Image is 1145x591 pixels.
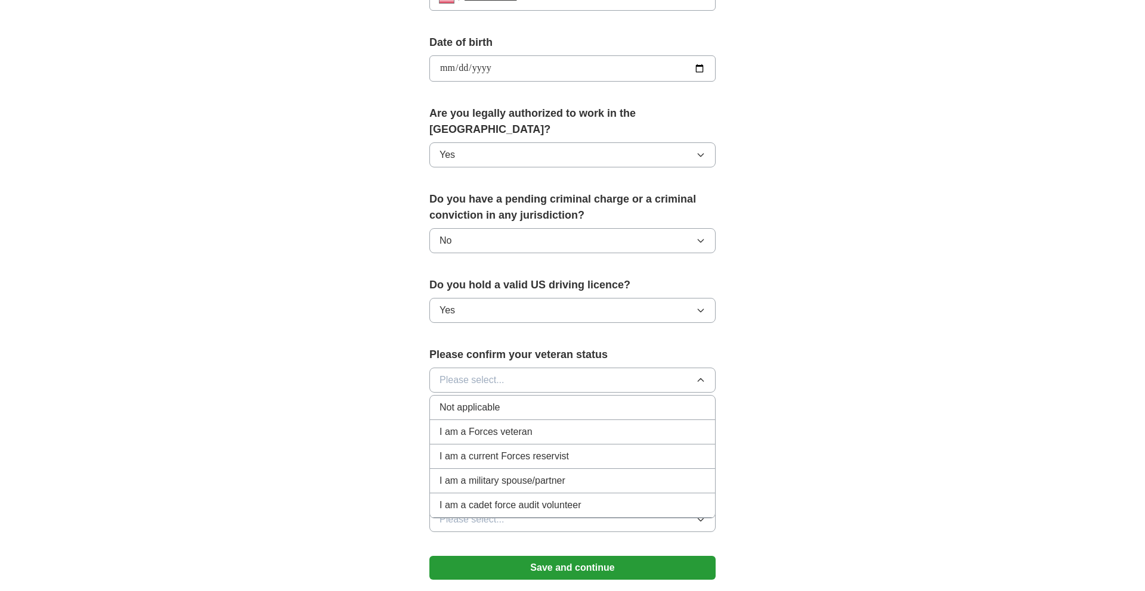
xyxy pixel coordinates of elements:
[429,142,716,167] button: Yes
[440,474,565,488] span: I am a military spouse/partner
[440,400,500,415] span: Not applicable
[429,347,716,363] label: Please confirm your veteran status
[440,449,569,464] span: I am a current Forces reservist
[429,105,716,138] label: Are you legally authorized to work in the [GEOGRAPHIC_DATA]?
[429,191,716,223] label: Do you have a pending criminal charge or a criminal conviction in any jurisdiction?
[440,425,533,439] span: I am a Forces veteran
[429,368,716,393] button: Please select...
[429,507,716,532] button: Please select...
[429,298,716,323] button: Yes
[440,234,451,248] span: No
[429,556,716,580] button: Save and continue
[440,498,581,512] span: I am a cadet force audit volunteer
[429,277,716,293] label: Do you hold a valid US driving licence?
[440,148,455,162] span: Yes
[440,373,505,387] span: Please select...
[429,35,716,51] label: Date of birth
[440,512,505,527] span: Please select...
[429,228,716,253] button: No
[440,303,455,318] span: Yes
